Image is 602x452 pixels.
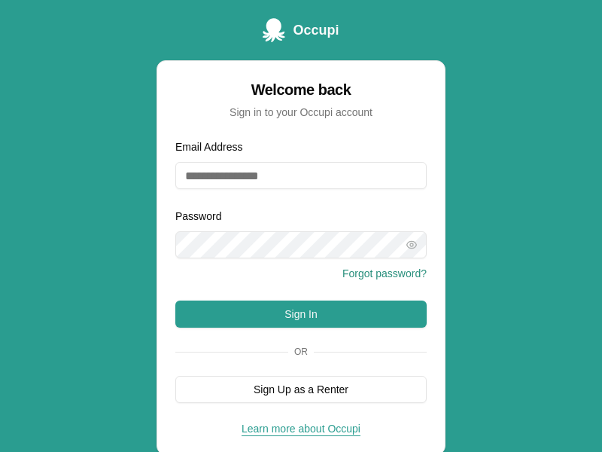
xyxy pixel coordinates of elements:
div: Sign in to your Occupi account [175,105,427,120]
button: Sign In [175,301,427,328]
button: Forgot password? [342,266,427,281]
a: Occupi [263,18,339,42]
button: Sign Up as a Renter [175,376,427,403]
div: Welcome back [175,79,427,100]
a: Learn more about Occupi [242,423,360,435]
span: Or [288,346,314,358]
label: Email Address [175,141,242,153]
label: Password [175,210,221,222]
span: Occupi [293,20,339,41]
